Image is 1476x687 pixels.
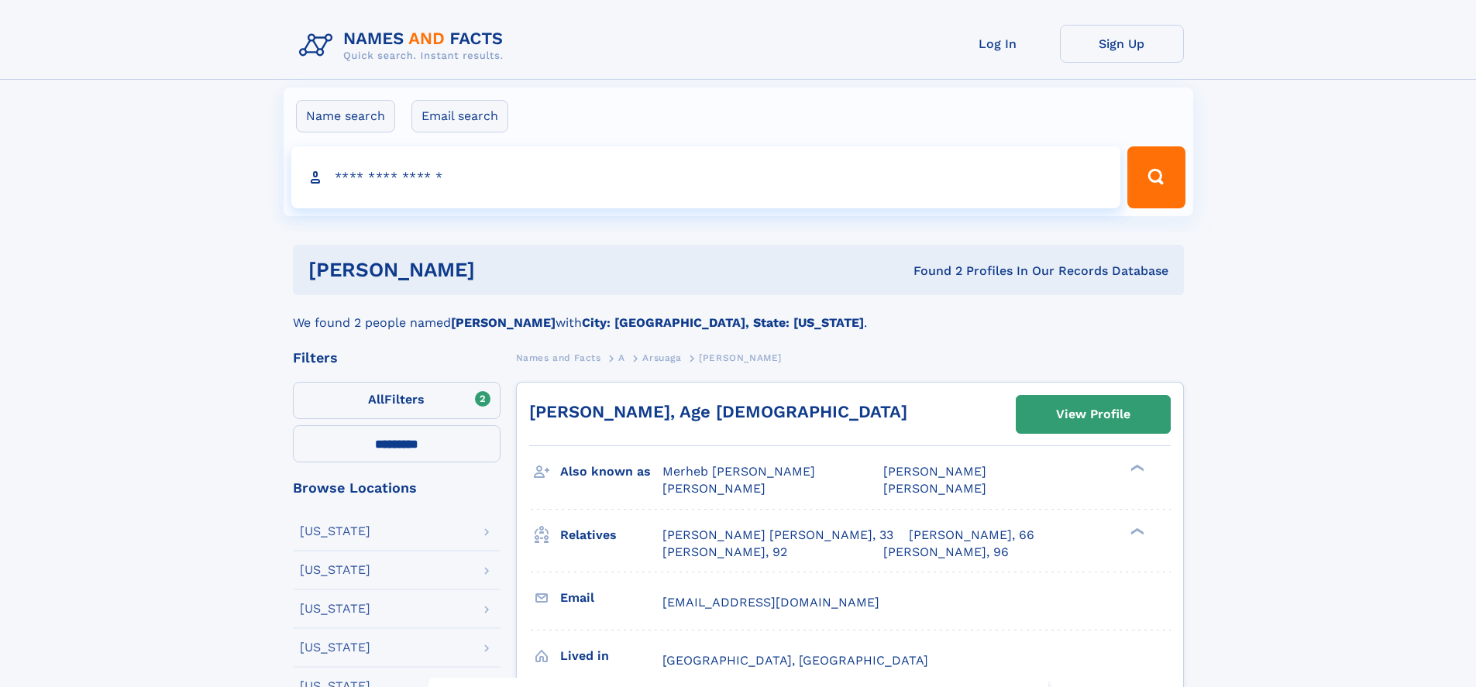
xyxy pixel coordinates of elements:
[642,352,681,363] span: Arsuaga
[560,643,662,669] h3: Lived in
[300,564,370,576] div: [US_STATE]
[662,653,928,668] span: [GEOGRAPHIC_DATA], [GEOGRAPHIC_DATA]
[662,527,893,544] a: [PERSON_NAME] [PERSON_NAME], 33
[909,527,1034,544] a: [PERSON_NAME], 66
[642,348,681,367] a: Arsuaga
[293,25,516,67] img: Logo Names and Facts
[1056,397,1130,432] div: View Profile
[699,352,782,363] span: [PERSON_NAME]
[529,402,907,421] a: [PERSON_NAME], Age [DEMOGRAPHIC_DATA]
[662,464,815,479] span: Merheb [PERSON_NAME]
[883,544,1009,561] a: [PERSON_NAME], 96
[300,603,370,615] div: [US_STATE]
[883,481,986,496] span: [PERSON_NAME]
[300,641,370,654] div: [US_STATE]
[694,263,1168,280] div: Found 2 Profiles In Our Records Database
[560,585,662,611] h3: Email
[1017,396,1170,433] a: View Profile
[662,481,766,496] span: [PERSON_NAME]
[936,25,1060,63] a: Log In
[618,348,625,367] a: A
[300,525,370,538] div: [US_STATE]
[293,295,1184,332] div: We found 2 people named with .
[293,481,501,495] div: Browse Locations
[618,352,625,363] span: A
[308,260,694,280] h1: [PERSON_NAME]
[1060,25,1184,63] a: Sign Up
[560,459,662,485] h3: Also known as
[368,392,384,407] span: All
[1127,146,1185,208] button: Search Button
[883,464,986,479] span: [PERSON_NAME]
[291,146,1121,208] input: search input
[662,544,787,561] a: [PERSON_NAME], 92
[411,100,508,132] label: Email search
[662,595,879,610] span: [EMAIL_ADDRESS][DOMAIN_NAME]
[451,315,556,330] b: [PERSON_NAME]
[516,348,601,367] a: Names and Facts
[296,100,395,132] label: Name search
[1127,463,1145,473] div: ❯
[1127,526,1145,536] div: ❯
[560,522,662,548] h3: Relatives
[582,315,864,330] b: City: [GEOGRAPHIC_DATA], State: [US_STATE]
[293,351,501,365] div: Filters
[293,382,501,419] label: Filters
